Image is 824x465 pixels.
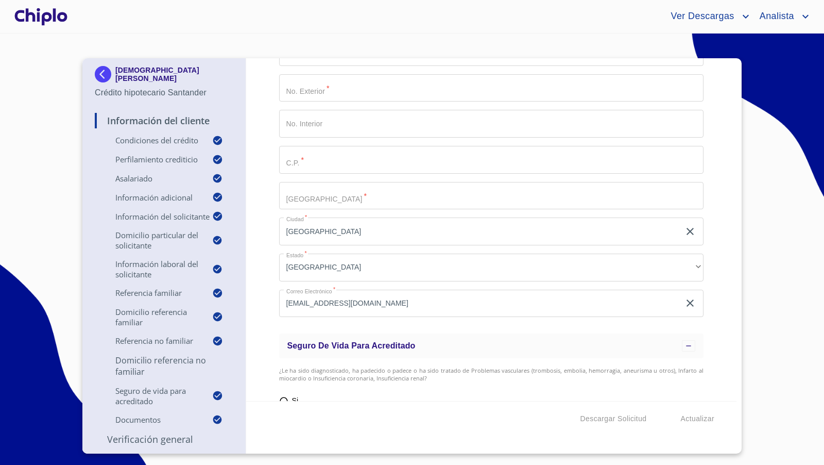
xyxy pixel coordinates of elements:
p: Documentos [95,414,212,425]
p: Condiciones del Crédito [95,135,212,145]
button: clear input [684,225,696,238]
p: Referencia No Familiar [95,336,212,346]
p: Seguro de Vida para Acreditado [95,386,212,406]
p: Información Laboral del Solicitante [95,259,212,279]
button: Actualizar [677,409,718,428]
p: Domicilio Particular del Solicitante [95,230,212,251]
p: Domicilio Referencia Familiar [95,307,212,327]
p: Información del Cliente [95,114,233,127]
span: Seguro de Vida para Acreditado [287,341,416,350]
p: Domicilio Referencia No Familiar [95,355,233,377]
span: Descargar Solicitud [580,412,647,425]
div: [GEOGRAPHIC_DATA] [279,254,704,281]
p: Si [288,392,302,409]
div: [DEMOGRAPHIC_DATA][PERSON_NAME] [95,66,233,87]
button: account of current user [663,8,751,25]
p: Perfilamiento crediticio [95,154,212,164]
span: Ver Descargas [663,8,739,25]
p: Referencia Familiar [95,288,212,298]
p: ¿Le ha sido diagnosticado, ha padecido o padece o ha sido tratado de Problemas vasculares (trombo... [279,367,704,382]
button: account of current user [752,8,812,25]
span: Analista [752,8,799,25]
p: [DEMOGRAPHIC_DATA][PERSON_NAME] [115,66,233,82]
button: Descargar Solicitud [576,409,651,428]
img: Docupass spot blue [95,66,115,82]
p: Asalariado [95,173,212,184]
p: Información adicional [95,192,212,203]
div: Seguro de Vida para Acreditado [279,334,704,358]
span: Actualizar [681,412,714,425]
p: Información del Solicitante [95,211,212,222]
p: Verificación General [95,433,233,445]
p: Crédito hipotecario Santander [95,87,233,99]
button: clear input [684,297,696,309]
